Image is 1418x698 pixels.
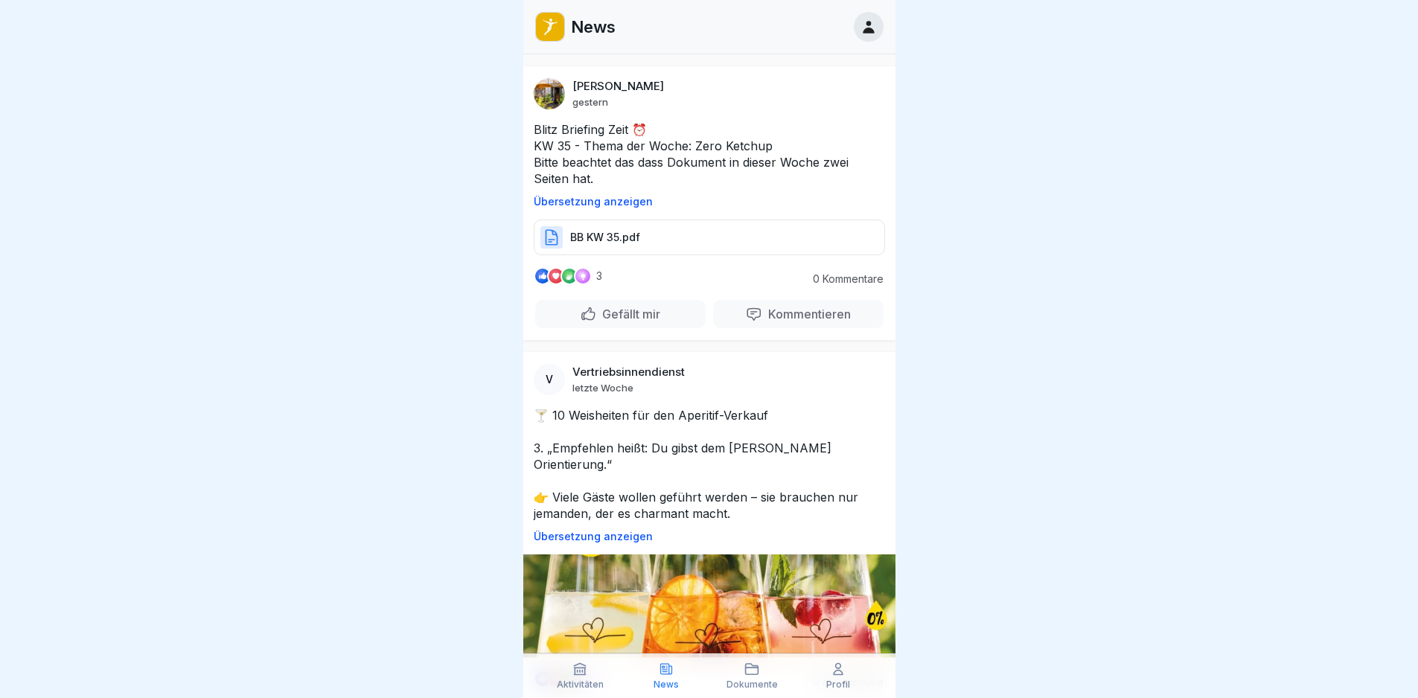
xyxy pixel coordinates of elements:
[572,80,664,93] p: [PERSON_NAME]
[826,679,850,690] p: Profil
[572,382,633,394] p: letzte Woche
[534,364,565,395] div: V
[802,273,884,285] p: 0 Kommentare
[534,531,885,542] p: Übersetzung anzeigen
[596,270,602,282] p: 3
[762,307,851,321] p: Kommentieren
[571,17,616,36] p: News
[654,679,679,690] p: News
[726,679,778,690] p: Dokumente
[596,307,660,321] p: Gefällt mir
[534,196,885,208] p: Übersetzung anzeigen
[557,679,604,690] p: Aktivitäten
[534,237,885,252] a: BB KW 35.pdf
[572,96,608,108] p: gestern
[572,365,685,379] p: Vertriebsinnendienst
[534,407,885,522] p: 🍸 10 Weisheiten für den Aperitif-Verkauf 3. „Empfehlen heißt: Du gibst dem [PERSON_NAME] Orientie...
[523,554,895,658] img: Post Image
[536,13,564,41] img: oo2rwhh5g6mqyfqxhtbddxvd.png
[570,230,640,245] p: BB KW 35.pdf
[534,121,885,187] p: Blitz Briefing Zeit ⏰ KW 35 - Thema der Woche: Zero Ketchup Bitte beachtet das dass Dokument in d...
